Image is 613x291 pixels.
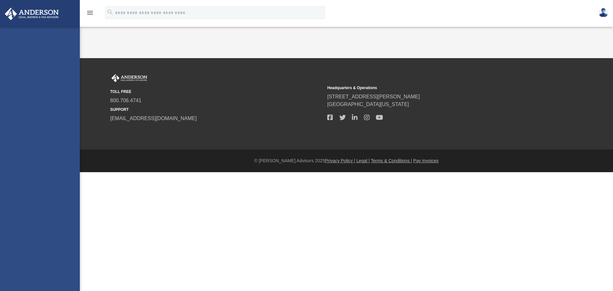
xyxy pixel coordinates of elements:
img: Anderson Advisors Platinum Portal [3,8,61,20]
a: Terms & Conditions | [371,158,412,163]
i: menu [86,9,94,17]
a: Pay Invoices [413,158,438,163]
img: Anderson Advisors Platinum Portal [110,74,148,82]
small: TOLL FREE [110,89,323,95]
small: SUPPORT [110,107,323,112]
a: [STREET_ADDRESS][PERSON_NAME] [327,94,420,99]
i: search [107,9,114,16]
small: Headquarters & Operations [327,85,540,91]
a: menu [86,12,94,17]
a: [EMAIL_ADDRESS][DOMAIN_NAME] [110,116,197,121]
div: © [PERSON_NAME] Advisors 2025 [80,157,613,164]
a: 800.706.4741 [110,98,141,103]
a: Privacy Policy | [325,158,355,163]
img: User Pic [599,8,608,17]
a: [GEOGRAPHIC_DATA][US_STATE] [327,102,409,107]
a: Legal | [356,158,370,163]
